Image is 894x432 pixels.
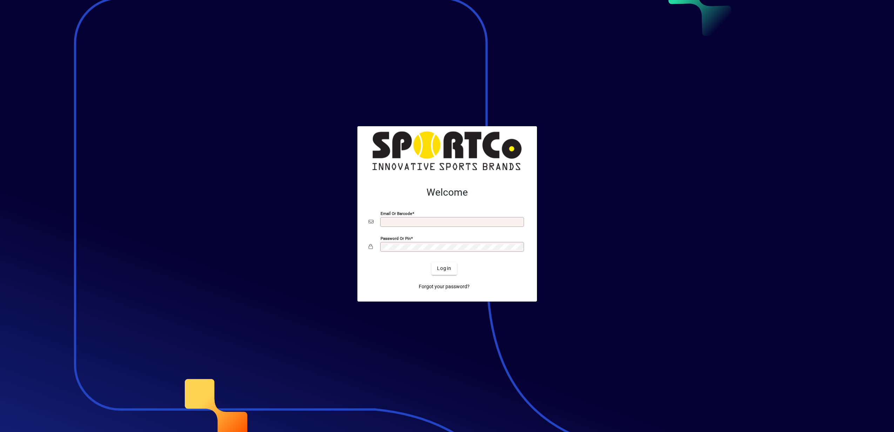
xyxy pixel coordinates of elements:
[431,262,457,275] button: Login
[369,187,526,198] h2: Welcome
[381,236,411,241] mat-label: Password or Pin
[416,281,472,293] a: Forgot your password?
[419,283,470,290] span: Forgot your password?
[437,265,451,272] span: Login
[381,211,412,216] mat-label: Email or Barcode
